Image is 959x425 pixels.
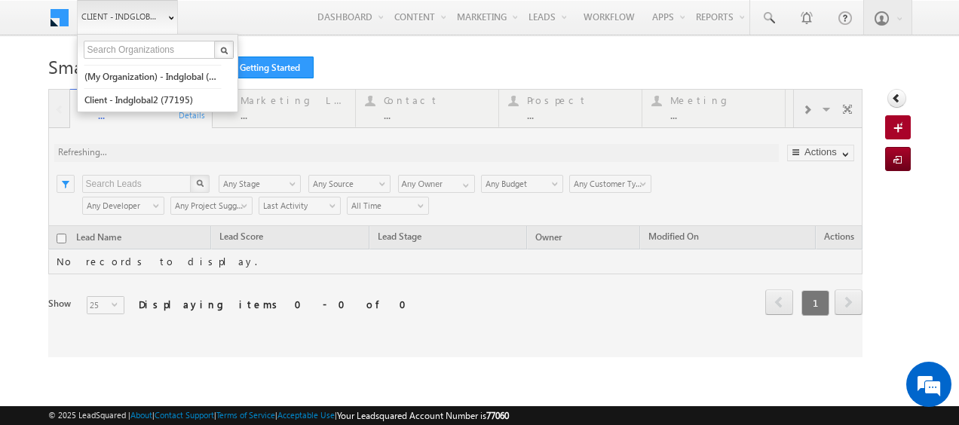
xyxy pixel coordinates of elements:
span: Smart Views [48,54,146,78]
a: Acceptable Use [277,410,335,420]
a: Contact Support [155,410,214,420]
span: Your Leadsquared Account Number is [337,410,509,421]
span: 77060 [486,410,509,421]
span: © 2025 LeadSquared | | | | | [48,408,509,423]
input: Search Organizations [84,41,216,59]
img: Search [220,47,228,54]
a: Terms of Service [216,410,275,420]
a: About [130,410,152,420]
a: (My Organization) - indglobal (48060) [84,65,222,88]
a: Client - indglobal2 (77195) [84,88,222,112]
a: Getting Started [206,57,314,78]
span: Client - indglobal1 (77060) [81,9,161,24]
